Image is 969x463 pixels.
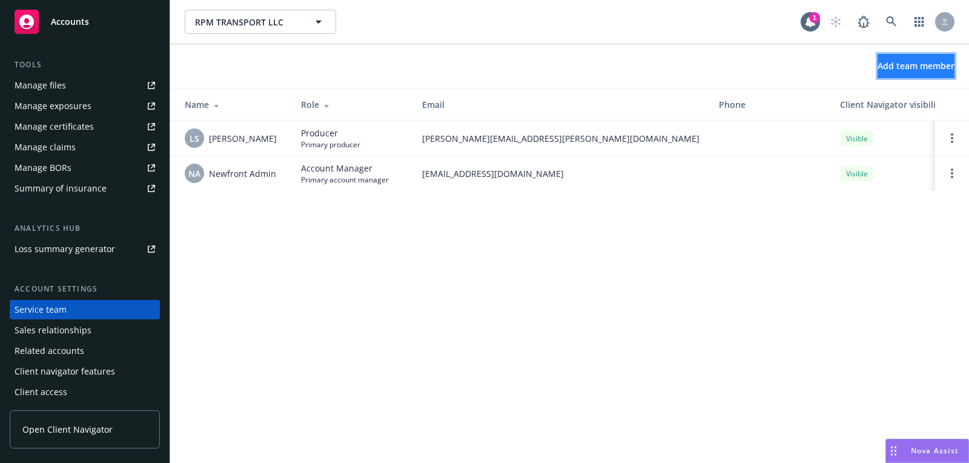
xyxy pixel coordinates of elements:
span: Open Client Navigator [22,423,113,436]
span: Accounts [51,17,89,27]
button: RPM TRANSPORT LLC [185,10,336,34]
div: Client access [15,382,67,402]
a: Switch app [907,10,931,34]
a: Service team [10,300,160,319]
div: 1 [809,12,820,23]
a: Search [879,10,904,34]
div: Account settings [10,283,160,295]
span: NA [188,167,200,180]
a: Manage exposures [10,96,160,116]
div: Visible [840,166,874,181]
a: Manage certificates [10,117,160,136]
span: [PERSON_NAME][EMAIL_ADDRESS][PERSON_NAME][DOMAIN_NAME] [422,132,699,145]
div: Visible [840,131,874,146]
span: Account Manager [301,162,389,175]
div: Manage claims [15,138,76,157]
a: Accounts [10,5,160,39]
a: Report a Bug [852,10,876,34]
a: Open options [945,166,959,181]
a: Loss summary generator [10,239,160,259]
a: Open options [945,131,959,145]
div: Manage exposures [15,96,91,116]
a: Manage files [10,76,160,95]
div: Email [422,98,699,111]
div: Tools [10,59,160,71]
a: Related accounts [10,341,160,361]
div: Drag to move [886,439,901,462]
span: LS [190,132,199,145]
span: Add team member [878,60,954,72]
a: Start snowing [824,10,848,34]
div: Related accounts [15,341,84,361]
div: Manage files [15,76,66,95]
div: Analytics hub [10,222,160,235]
div: Summary of insurance [15,179,107,198]
span: Newfront Admin [209,167,276,180]
div: Sales relationships [15,321,91,340]
a: Manage BORs [10,158,160,178]
div: Service team [15,300,67,319]
div: Role [301,98,403,111]
span: Primary account manager [301,175,389,185]
span: RPM TRANSPORT LLC [195,16,300,28]
div: Phone [719,98,821,111]
button: Add team member [878,54,954,78]
div: Manage BORs [15,158,71,178]
div: Loss summary generator [15,239,115,259]
a: Sales relationships [10,321,160,340]
span: [EMAIL_ADDRESS][DOMAIN_NAME] [422,167,699,180]
div: Name [185,98,282,111]
button: Nova Assist [885,439,969,463]
span: [PERSON_NAME] [209,132,277,145]
span: Producer [301,127,360,139]
span: Nova Assist [911,445,959,456]
a: Client access [10,382,160,402]
a: Summary of insurance [10,179,160,198]
div: Client navigator features [15,362,115,381]
div: Client Navigator visibility [840,98,955,111]
a: Client navigator features [10,362,160,381]
span: Primary producer [301,139,360,150]
a: Manage claims [10,138,160,157]
div: Manage certificates [15,117,94,136]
